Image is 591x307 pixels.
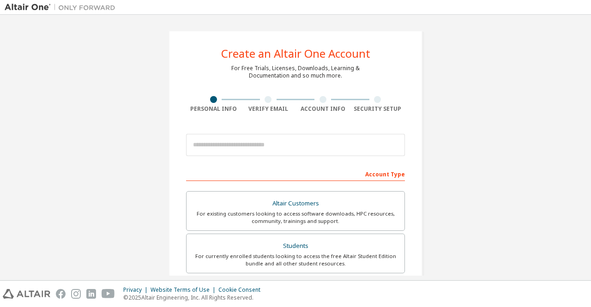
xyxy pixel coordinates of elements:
[231,65,360,79] div: For Free Trials, Licenses, Downloads, Learning & Documentation and so much more.
[221,48,370,59] div: Create an Altair One Account
[218,286,266,294] div: Cookie Consent
[102,289,115,299] img: youtube.svg
[123,286,151,294] div: Privacy
[3,289,50,299] img: altair_logo.svg
[192,253,399,267] div: For currently enrolled students looking to access the free Altair Student Edition bundle and all ...
[241,105,296,113] div: Verify Email
[123,294,266,301] p: © 2025 Altair Engineering, Inc. All Rights Reserved.
[186,166,405,181] div: Account Type
[186,105,241,113] div: Personal Info
[151,286,218,294] div: Website Terms of Use
[295,105,350,113] div: Account Info
[5,3,120,12] img: Altair One
[192,210,399,225] div: For existing customers looking to access software downloads, HPC resources, community, trainings ...
[350,105,405,113] div: Security Setup
[192,240,399,253] div: Students
[86,289,96,299] img: linkedin.svg
[192,197,399,210] div: Altair Customers
[71,289,81,299] img: instagram.svg
[56,289,66,299] img: facebook.svg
